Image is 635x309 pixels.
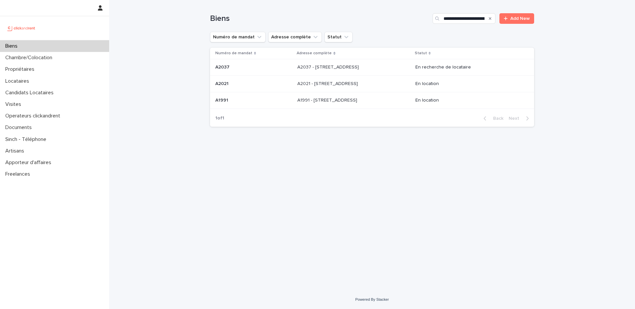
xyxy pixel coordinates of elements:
p: En location [415,81,524,87]
button: Numéro de mandat [210,32,266,42]
p: En recherche de locataire [415,65,524,70]
span: Next [509,116,523,121]
p: Apporteur d'affaires [3,159,57,166]
p: En location [415,98,524,103]
p: Sinch - Téléphone [3,136,52,143]
p: Candidats Locataires [3,90,59,96]
tr: A2021A2021 A2021 - [STREET_ADDRESS]A2021 - [STREET_ADDRESS] En location [210,76,534,92]
p: Numéro de mandat [215,50,252,57]
p: Artisans [3,148,29,154]
span: Back [489,116,503,121]
button: Adresse complète [268,32,322,42]
p: A2021 - 43 Grande Rue Du Petit Saint Jean, Amiens 80000 [297,80,359,87]
button: Statut [324,32,353,42]
p: Statut [415,50,427,57]
p: Biens [3,43,23,49]
tr: A1991A1991 A1991 - [STREET_ADDRESS]A1991 - [STREET_ADDRESS] En location [210,92,534,109]
p: Visites [3,101,26,108]
input: Search [433,13,495,24]
p: 1 of 1 [210,110,230,126]
p: Chambre/Colocation [3,55,58,61]
p: Documents [3,124,37,131]
a: Add New [499,13,534,24]
p: Locataires [3,78,34,84]
p: A1991 [215,96,230,103]
p: Propriétaires [3,66,40,72]
button: Next [506,115,534,121]
tr: A2037A2037 A2037 - [STREET_ADDRESS]A2037 - [STREET_ADDRESS] En recherche de locataire [210,59,534,76]
p: A2037 - 43 Grande Rue Du Petit Saint Jean, Amiens 80000 [297,63,360,70]
img: UCB0brd3T0yccxBKYDjQ [5,22,37,35]
p: A2021 [215,80,230,87]
button: Back [478,115,506,121]
p: Freelances [3,171,35,177]
p: Operateurs clickandrent [3,113,65,119]
p: A2037 [215,63,231,70]
h1: Biens [210,14,430,23]
span: Add New [510,16,530,21]
p: Adresse complète [297,50,332,57]
a: Powered By Stacker [355,297,389,301]
p: A1991 - 43 Grande Rue du Petit Saint Jean, Amiens 80000 [297,96,359,103]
